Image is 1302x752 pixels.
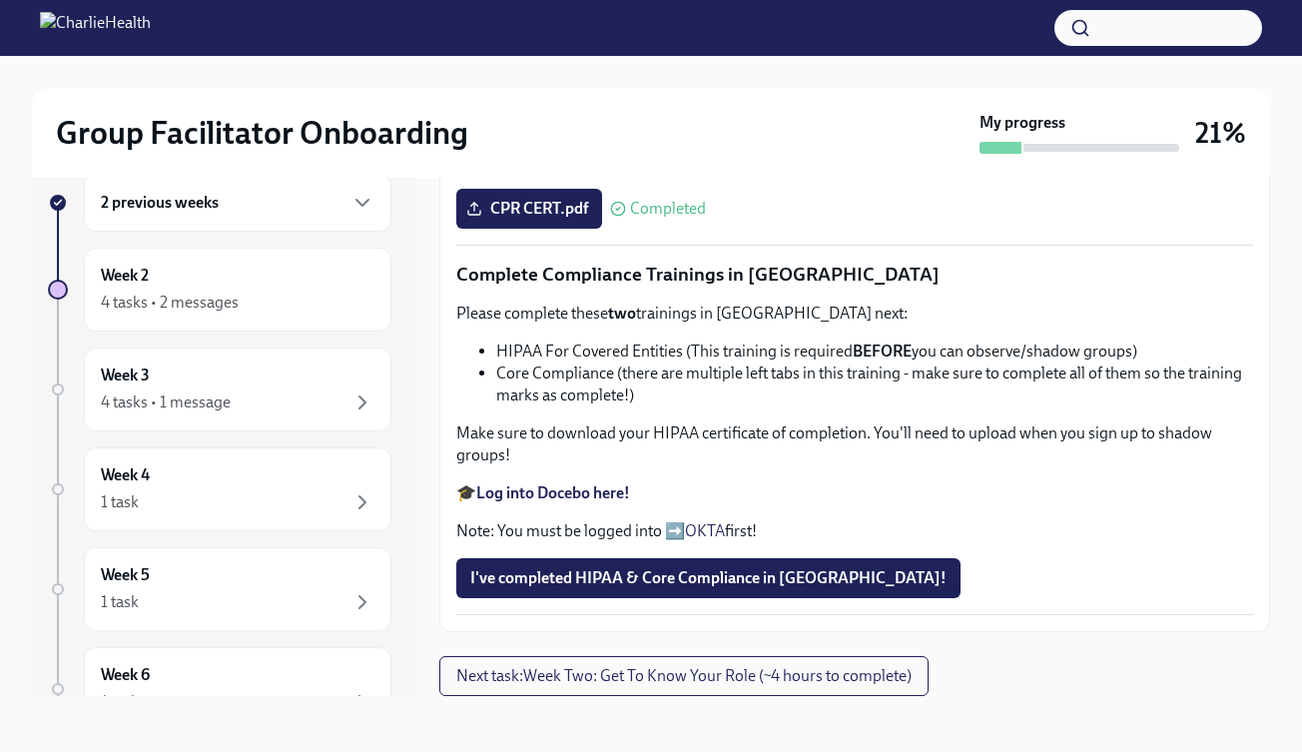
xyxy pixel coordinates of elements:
[56,113,468,153] h2: Group Facilitator Onboarding
[84,174,391,232] div: 2 previous weeks
[101,391,231,413] div: 4 tasks • 1 message
[101,265,149,287] h6: Week 2
[101,464,150,486] h6: Week 4
[101,491,139,513] div: 1 task
[40,12,151,44] img: CharlieHealth
[456,422,1253,466] p: Make sure to download your HIPAA certificate of completion. You'll need to upload when you sign u...
[101,192,219,214] h6: 2 previous weeks
[101,691,139,713] div: 1 task
[496,363,1253,406] li: Core Compliance (there are multiple left tabs in this training - make sure to complete all of the...
[456,189,602,229] label: CPR CERT.pdf
[456,666,912,686] span: Next task : Week Two: Get To Know Your Role (~4 hours to complete)
[470,199,588,219] span: CPR CERT.pdf
[1195,115,1246,151] h3: 21%
[101,564,150,586] h6: Week 5
[685,521,725,540] a: OKTA
[48,547,391,631] a: Week 51 task
[101,664,150,686] h6: Week 6
[439,656,929,696] button: Next task:Week Two: Get To Know Your Role (~4 hours to complete)
[456,482,1253,504] p: 🎓
[853,342,912,361] strong: BEFORE
[101,591,139,613] div: 1 task
[630,201,706,217] span: Completed
[456,520,1253,542] p: Note: You must be logged into ➡️ first!
[101,292,239,314] div: 4 tasks • 2 messages
[496,341,1253,363] li: HIPAA For Covered Entities (This training is required you can observe/shadow groups)
[101,365,150,386] h6: Week 3
[48,248,391,332] a: Week 24 tasks • 2 messages
[456,262,1253,288] p: Complete Compliance Trainings in [GEOGRAPHIC_DATA]
[456,558,961,598] button: I've completed HIPAA & Core Compliance in [GEOGRAPHIC_DATA]!
[476,483,630,502] a: Log into Docebo here!
[48,348,391,431] a: Week 34 tasks • 1 message
[456,303,1253,325] p: Please complete these trainings in [GEOGRAPHIC_DATA] next:
[470,568,947,588] span: I've completed HIPAA & Core Compliance in [GEOGRAPHIC_DATA]!
[608,304,636,323] strong: two
[979,112,1065,134] strong: My progress
[48,647,391,731] a: Week 61 task
[48,447,391,531] a: Week 41 task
